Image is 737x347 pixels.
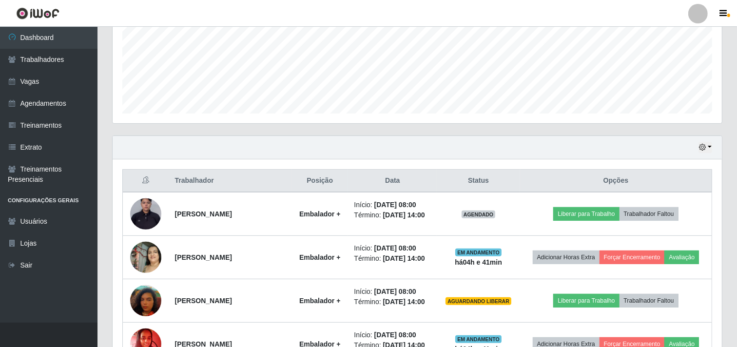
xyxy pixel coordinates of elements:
[374,331,416,339] time: [DATE] 08:00
[533,251,600,264] button: Adicionar Horas Extra
[16,7,59,19] img: CoreUI Logo
[437,170,520,193] th: Status
[383,211,425,219] time: [DATE] 14:00
[299,297,340,305] strong: Embalador +
[354,330,431,340] li: Início:
[553,294,619,308] button: Liberar para Trabalho
[455,258,502,266] strong: há 04 h e 41 min
[175,253,232,261] strong: [PERSON_NAME]
[299,210,340,218] strong: Embalador +
[130,236,161,278] img: 1707916036047.jpeg
[299,253,340,261] strong: Embalador +
[169,170,291,193] th: Trabalhador
[354,200,431,210] li: Início:
[462,211,496,218] span: AGENDADO
[455,335,502,343] span: EM ANDAMENTO
[354,243,431,253] li: Início:
[600,251,665,264] button: Forçar Encerramento
[354,297,431,307] li: Término:
[620,294,679,308] button: Trabalhador Faltou
[354,287,431,297] li: Início:
[446,297,511,305] span: AGUARDANDO LIBERAR
[383,254,425,262] time: [DATE] 14:00
[291,170,348,193] th: Posição
[455,249,502,256] span: EM ANDAMENTO
[374,244,416,252] time: [DATE] 08:00
[520,170,712,193] th: Opções
[175,297,232,305] strong: [PERSON_NAME]
[374,201,416,209] time: [DATE] 08:00
[130,186,161,242] img: 1755306800551.jpeg
[348,170,437,193] th: Data
[664,251,699,264] button: Avaliação
[354,210,431,220] li: Término:
[354,253,431,264] li: Término:
[374,288,416,295] time: [DATE] 08:00
[130,273,161,328] img: 1745528482671.jpeg
[175,210,232,218] strong: [PERSON_NAME]
[383,298,425,306] time: [DATE] 14:00
[553,207,619,221] button: Liberar para Trabalho
[620,207,679,221] button: Trabalhador Faltou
